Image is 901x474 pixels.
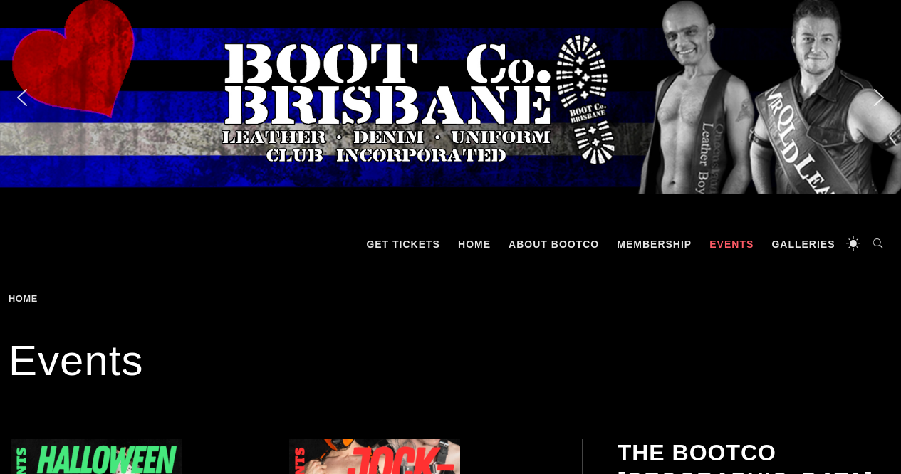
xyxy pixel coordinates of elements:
[610,223,699,265] a: Membership
[702,223,761,265] a: Events
[501,223,606,265] a: About BootCo
[868,86,890,109] img: next arrow
[11,86,33,109] img: previous arrow
[451,223,498,265] a: Home
[359,223,447,265] a: GET TICKETS
[9,293,43,304] a: Home
[9,332,892,389] h1: Events
[9,294,103,304] div: Breadcrumbs
[764,223,842,265] a: Galleries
